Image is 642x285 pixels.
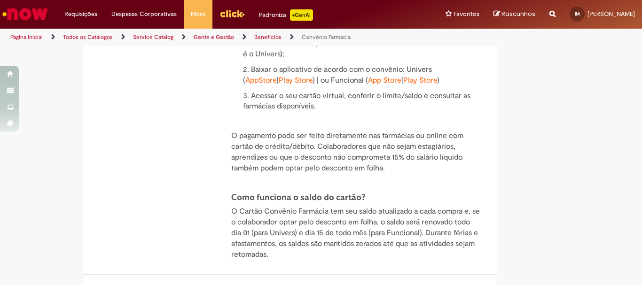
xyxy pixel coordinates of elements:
[243,64,480,86] p: 2. Baixar o aplicativo de acordo com o convênio: Univers ( | ) | ou Funcional ( | )
[231,206,480,260] p: O Cartão Convênio Farmácia tem seu saldo atualizado a cada compra e, se o colaborador optar pelo ...
[587,10,635,18] span: [PERSON_NAME]
[302,33,351,41] a: Convênio Farmácia
[64,9,97,19] span: Requisições
[501,9,535,18] span: Rascunhos
[63,33,113,41] a: Todos os Catálogos
[254,33,282,41] a: Benefícios
[231,131,480,173] p: O pagamento pode ser feito diretamente nas farmácias ou online com cartão de crédito/débito. Cola...
[259,9,313,21] div: Padroniza
[493,10,535,19] a: Rascunhos
[194,33,234,41] a: Gente e Gestão
[7,29,421,46] ul: Trilhas de página
[231,193,480,202] h4: Como funciona o saldo do cartão?
[191,9,205,19] span: More
[279,76,313,85] a: Play Store
[1,5,49,23] img: ServiceNow
[133,33,173,41] a: Service Catalog
[403,76,437,85] a: Play Store
[243,91,480,112] p: 3. Acessar o seu cartão virtual, conferir o limite/saldo e consultar as farmácias disponíveis.
[575,11,580,17] span: IM
[290,9,313,21] p: +GenAi
[368,76,401,85] a: App Store
[111,9,177,19] span: Despesas Corporativas
[219,7,245,21] img: click_logo_yellow_360x200.png
[245,76,277,85] a: AppStore
[454,9,479,19] span: Favoritos
[10,33,43,41] a: Página inicial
